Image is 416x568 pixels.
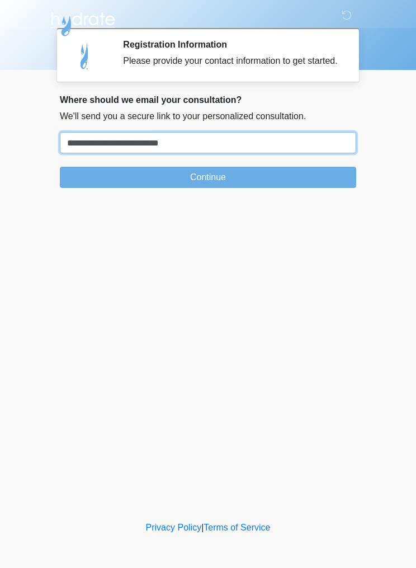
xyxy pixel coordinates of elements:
img: Agent Avatar [68,39,102,73]
a: Privacy Policy [146,523,202,532]
img: Hydrate IV Bar - Arcadia Logo [49,8,117,37]
h2: Where should we email your consultation? [60,95,356,105]
a: | [201,523,204,532]
a: Terms of Service [204,523,270,532]
div: Please provide your contact information to get started. [123,54,339,68]
button: Continue [60,167,356,188]
p: We'll send you a secure link to your personalized consultation. [60,110,356,123]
